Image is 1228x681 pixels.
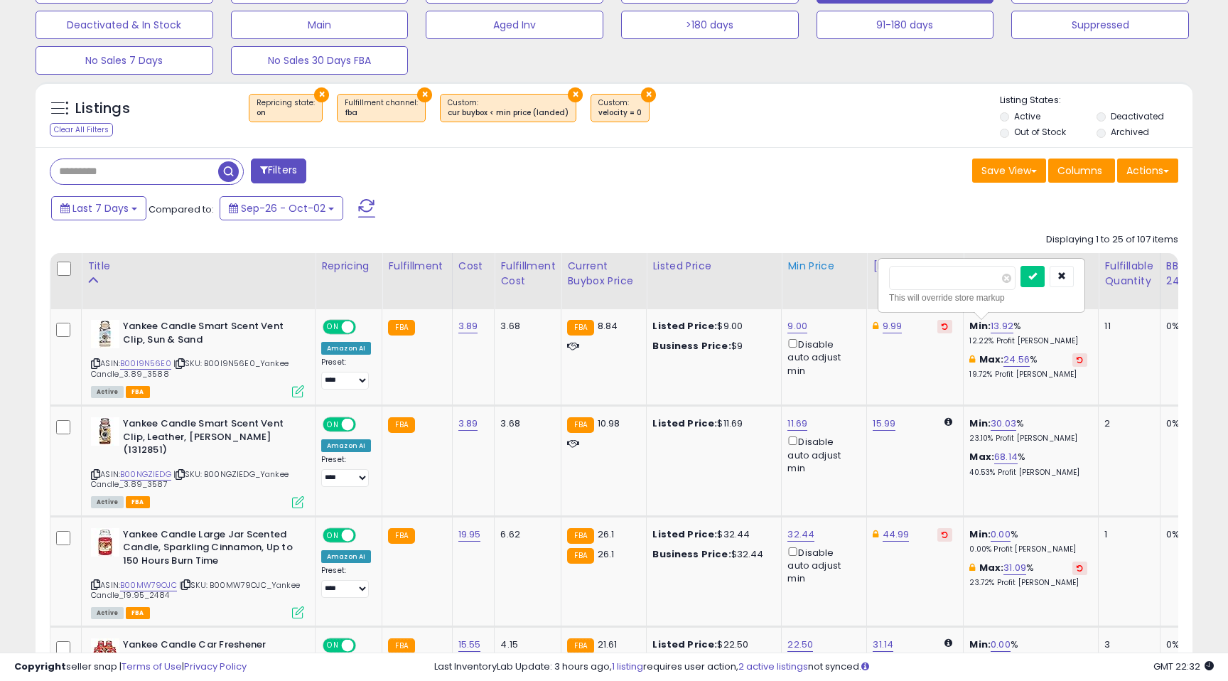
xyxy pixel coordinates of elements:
a: 31.14 [873,638,893,652]
button: × [314,87,329,102]
small: FBA [388,638,414,654]
button: × [568,87,583,102]
span: Columns [1057,163,1102,178]
div: 3.68 [500,320,550,333]
span: ON [324,419,342,431]
b: Max: [979,353,1004,366]
div: $9.00 [652,320,770,333]
a: Privacy Policy [184,660,247,673]
a: 2 active listings [738,660,808,673]
span: 8.84 [598,319,618,333]
span: FBA [126,386,150,398]
span: 26.1 [598,547,615,561]
div: [PERSON_NAME] [873,259,957,274]
b: Listed Price: [652,417,717,430]
small: FBA [388,320,414,336]
a: 24.56 [1003,353,1030,367]
a: 22.50 [787,638,813,652]
a: 30.03 [991,417,1016,431]
a: 1 listing [612,660,643,673]
label: Deactivated [1111,110,1164,122]
span: Last 7 Days [72,201,129,215]
span: 21.61 [598,638,618,651]
button: Filters [251,159,306,183]
button: 91-180 days [817,11,994,39]
div: 0% [1166,320,1213,333]
p: 23.10% Profit [PERSON_NAME] [969,434,1087,444]
span: ON [324,529,342,541]
div: % [969,562,1087,588]
span: 10.98 [598,417,620,430]
div: Current Buybox Price [567,259,640,289]
a: 3.89 [458,417,478,431]
span: OFF [354,529,377,541]
button: Actions [1117,159,1178,183]
a: 9.00 [787,319,807,333]
div: 1 [1104,528,1148,541]
button: Sep-26 - Oct-02 [220,196,343,220]
span: | SKU: B00NGZIEDG_Yankee Candle_3.89_3587 [91,468,289,490]
div: $9 [652,340,770,353]
div: ASIN: [91,528,304,618]
small: FBA [388,528,414,544]
span: All listings currently available for purchase on Amazon [91,386,124,398]
a: 31.09 [1003,561,1026,575]
img: 41KQDJhlMGL._SL40_.jpg [91,528,119,557]
div: ASIN: [91,320,304,396]
span: Custom: [448,97,569,119]
b: Min: [969,638,991,651]
span: Fulfillment channel : [345,97,418,119]
b: Listed Price: [652,527,717,541]
button: Deactivated & In Stock [36,11,213,39]
a: 15.99 [873,417,895,431]
div: fba [345,108,418,118]
b: Business Price: [652,339,731,353]
small: FBA [567,528,593,544]
strong: Copyright [14,660,66,673]
b: Listed Price: [652,319,717,333]
button: Suppressed [1011,11,1189,39]
small: FBA [567,320,593,336]
div: 0% [1166,417,1213,430]
span: 26.1 [598,527,615,541]
button: Aged Inv [426,11,603,39]
div: Disable auto adjust min [787,434,856,475]
div: Clear All Filters [50,123,113,136]
div: 0% [1166,528,1213,541]
b: Listed Price: [652,638,717,651]
b: Min: [969,527,991,541]
p: Listing States: [1000,94,1192,107]
b: Yankee Candle Smart Scent Vent Clip, Sun & Sand [123,320,296,350]
div: Fulfillment [388,259,446,274]
div: This will override store markup [889,291,1074,305]
span: | SKU: B00MW79OJC_Yankee Candle_19.95_2484 [91,579,300,601]
button: Columns [1048,159,1115,183]
span: OFF [354,419,377,431]
a: 0.00 [991,527,1011,542]
th: The percentage added to the cost of goods (COGS) that forms the calculator for Min & Max prices. [964,253,1099,309]
div: Disable auto adjust min [787,336,856,377]
span: 2025-10-10 22:32 GMT [1153,660,1214,673]
div: Last InventoryLab Update: 3 hours ago, requires user action, not synced. [434,660,1214,674]
div: velocity = 0 [598,108,642,118]
label: Out of Stock [1014,126,1066,138]
a: 32.44 [787,527,814,542]
a: 44.99 [883,527,910,542]
div: % [969,320,1087,346]
button: Save View [972,159,1046,183]
div: BB Share 24h. [1166,259,1218,289]
button: No Sales 7 Days [36,46,213,75]
a: 9.99 [883,319,903,333]
button: × [417,87,432,102]
b: Business Price: [652,547,731,561]
b: Min: [969,417,991,430]
span: All listings currently available for purchase on Amazon [91,607,124,619]
h5: Listings [75,99,130,119]
div: Markup on Total Cost [969,259,1092,274]
a: 15.55 [458,638,481,652]
div: Title [87,259,309,274]
div: % [969,528,1087,554]
small: FBA [567,417,593,433]
div: 2 [1104,417,1148,430]
img: 414Kw-Pm78L._SL40_.jpg [91,417,119,446]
